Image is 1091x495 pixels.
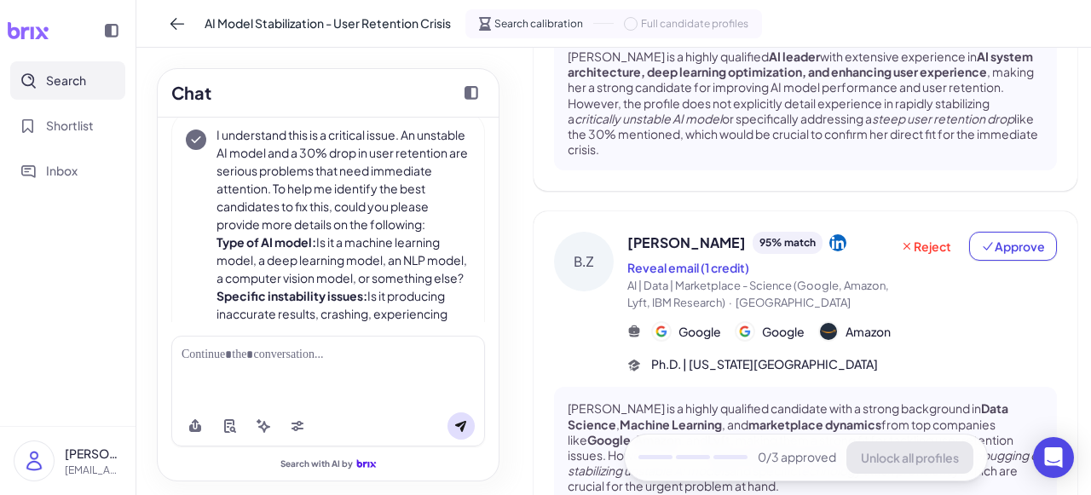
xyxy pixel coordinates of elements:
[46,72,86,89] span: Search
[171,80,211,106] h2: Chat
[458,79,485,106] button: Collapse chat
[736,296,851,309] span: [GEOGRAPHIC_DATA]
[872,111,1014,126] em: steep user retention drop
[627,259,749,277] button: Reveal email (1 credit)
[981,238,1045,255] span: Approve
[10,152,125,190] button: Inbox
[653,323,670,340] img: 公司logo
[65,463,122,478] p: [EMAIL_ADDRESS][DOMAIN_NAME]
[216,288,367,303] strong: Specific instability issues:
[568,49,1033,79] strong: AI system architecture, deep learning optimization, and enhancing user experience
[216,287,470,341] li: Is it producing inaccurate results, crashing, experiencing high latency, or something else?
[969,232,1057,261] button: Approve
[889,232,962,261] button: Reject
[568,400,1008,431] strong: Data Science
[748,417,881,432] strong: marketplace dynamics
[65,445,122,463] p: [PERSON_NAME]
[627,279,889,309] span: AI | Data | Marketplace - Science (Google, Amazon, Lyft, IBM Research)
[46,162,78,180] span: Inbox
[1033,437,1074,478] div: Open Intercom Messenger
[762,323,805,341] span: Google
[216,233,470,287] li: Is it a machine learning model, a deep learning model, an NLP model, a computer vision model, or ...
[587,432,631,447] strong: Google
[280,458,353,469] span: Search with AI by
[46,117,94,135] span: Shortlist
[574,111,722,126] em: critically unstable AI model
[729,296,732,309] span: ·
[447,412,475,440] button: Send message
[568,49,1043,157] p: [PERSON_NAME] is a highly qualified with extensive experience in , making her a strong candidate ...
[900,238,951,255] span: Reject
[758,449,836,467] span: 0 /3 approved
[568,400,1043,493] p: [PERSON_NAME] is a highly qualified candidate with a strong background in , , and from top compan...
[641,16,748,32] span: Full candidate profiles
[10,106,125,145] button: Shortlist
[753,232,823,254] div: 95 % match
[678,323,721,341] span: Google
[769,49,820,64] strong: AI leader
[707,432,730,447] strong: Lyft
[554,232,614,291] div: B.Z
[10,61,125,100] button: Search
[14,441,54,481] img: user_logo.png
[651,355,878,373] span: Ph.D. | [US_STATE][GEOGRAPHIC_DATA]
[736,323,753,340] img: 公司logo
[216,126,470,233] p: I understand this is a critical issue. An unstable AI model and a 30% drop in user retention are ...
[205,14,451,32] span: AI Model Stabilization - User Retention Crisis
[627,233,746,253] span: [PERSON_NAME]
[634,432,681,447] strong: Amazon
[820,323,837,340] img: 公司logo
[620,417,722,432] strong: Machine Learning
[568,447,1042,478] em: debugging or stabilizing unstable AI models
[846,323,891,341] span: Amazon
[494,16,583,32] span: Search calibration
[216,234,316,250] strong: Type of AI model:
